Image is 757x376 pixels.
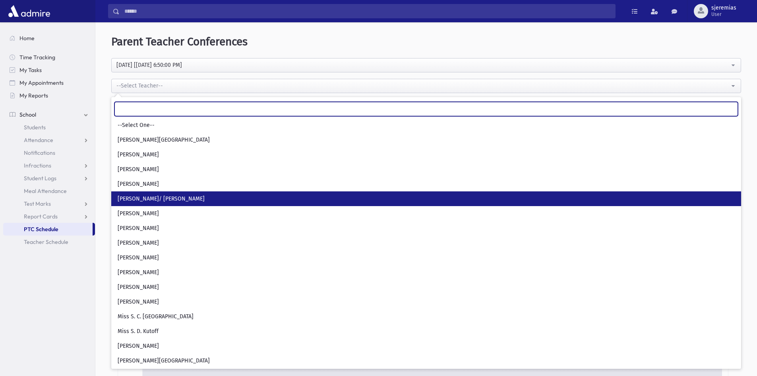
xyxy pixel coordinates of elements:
[118,151,159,159] span: [PERSON_NAME]
[19,111,36,118] span: School
[3,172,95,185] a: Student Logs
[3,32,95,45] a: Home
[24,187,67,195] span: Meal Attendance
[24,162,51,169] span: Infractions
[711,11,736,18] span: User
[118,357,210,365] span: [PERSON_NAME][GEOGRAPHIC_DATA]
[3,89,95,102] a: My Reports
[118,195,205,203] span: [PERSON_NAME]/ [PERSON_NAME]
[19,66,42,74] span: My Tasks
[118,327,159,335] span: Miss S. D. Kutoff
[19,35,35,42] span: Home
[118,254,159,262] span: [PERSON_NAME]
[24,200,51,207] span: Test Marks
[114,102,738,116] input: Search
[118,313,194,321] span: Miss S. C. [GEOGRAPHIC_DATA]
[24,226,58,233] span: PTC Schedule
[24,136,53,144] span: Attendance
[3,146,95,159] a: Notifications
[118,239,159,247] span: [PERSON_NAME]
[116,61,730,69] div: [DATE] [[DATE] 6:50:00 PM]
[3,223,93,236] a: PTC Schedule
[118,180,159,188] span: [PERSON_NAME]
[24,149,55,156] span: Notifications
[3,134,95,146] a: Attendance
[19,54,55,61] span: Time Tracking
[3,76,95,89] a: My Appointments
[111,35,248,48] span: Parent Teacher Conferences
[24,213,58,220] span: Report Cards
[3,210,95,223] a: Report Cards
[3,197,95,210] a: Test Marks
[3,51,95,64] a: Time Tracking
[118,342,159,350] span: [PERSON_NAME]
[120,4,615,18] input: Search
[111,58,741,72] button: 12/01/2025 [12/01/25 6:50:00 PM]
[6,3,52,19] img: AdmirePro
[118,298,159,306] span: [PERSON_NAME]
[118,283,159,291] span: [PERSON_NAME]
[111,79,741,93] button: --Select Teacher--
[3,121,95,134] a: Students
[3,64,95,76] a: My Tasks
[3,108,95,121] a: School
[116,82,730,90] div: --Select Teacher--
[3,159,95,172] a: Infractions
[19,92,48,99] span: My Reports
[118,166,159,173] span: [PERSON_NAME]
[118,121,155,129] span: --Select One--
[118,269,159,277] span: [PERSON_NAME]
[3,236,95,248] a: Teacher Schedule
[3,185,95,197] a: Meal Attendance
[118,210,159,218] span: [PERSON_NAME]
[118,224,159,232] span: [PERSON_NAME]
[19,79,64,86] span: My Appointments
[24,238,68,245] span: Teacher Schedule
[118,136,210,144] span: [PERSON_NAME][GEOGRAPHIC_DATA]
[24,175,56,182] span: Student Logs
[711,5,736,11] span: sjeremias
[24,124,46,131] span: Students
